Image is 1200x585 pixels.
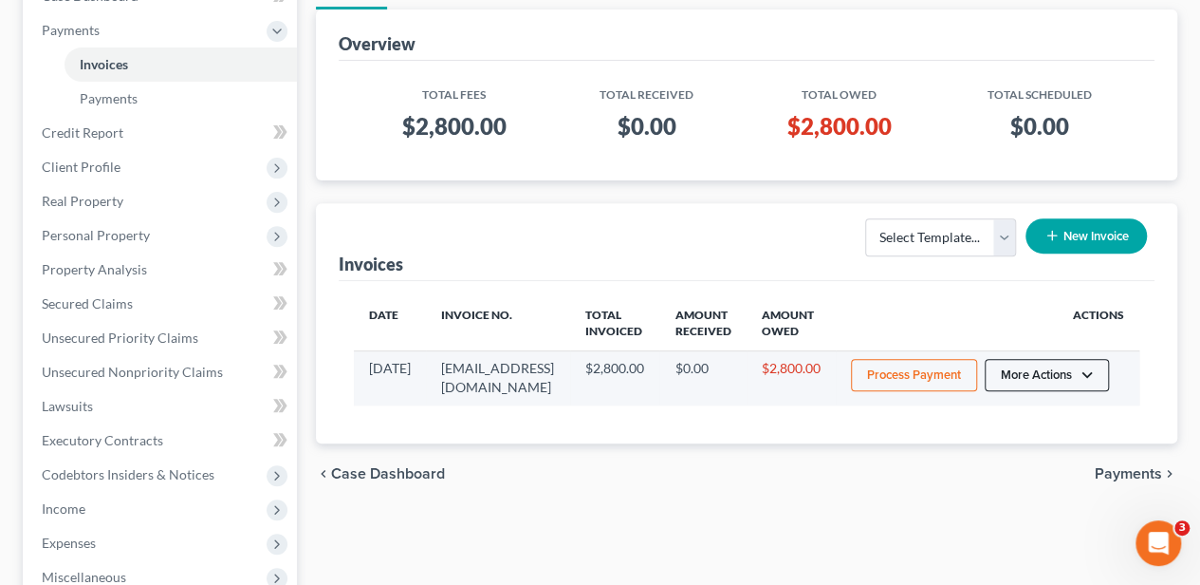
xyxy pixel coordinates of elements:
[836,296,1139,351] th: Actions
[42,227,150,243] span: Personal Property
[27,253,297,287] a: Property Analysis
[80,90,138,106] span: Payments
[339,32,415,55] div: Overview
[554,76,739,104] th: Total Received
[354,350,426,406] td: [DATE]
[42,193,123,209] span: Real Property
[316,466,445,481] button: chevron_left Case Dashboard
[1095,466,1177,481] button: Payments chevron_right
[42,535,96,551] span: Expenses
[1025,218,1147,254] button: New Invoice
[426,350,570,406] td: [EMAIL_ADDRESS][DOMAIN_NAME]
[659,350,746,406] td: $0.00
[659,296,746,351] th: Amount Received
[1095,466,1162,481] span: Payments
[747,350,836,406] td: $2,800.00
[1135,520,1181,566] iframe: Intercom live chat
[27,321,297,355] a: Unsecured Priority Claims
[42,295,133,311] span: Secured Claims
[939,76,1139,104] th: Total Scheduled
[747,296,836,351] th: Amount Owed
[42,432,163,448] span: Executory Contracts
[851,359,977,391] button: Process Payment
[27,116,297,150] a: Credit Report
[65,82,297,116] a: Payments
[570,296,659,351] th: Total Invoiced
[27,424,297,458] a: Executory Contracts
[339,253,403,275] div: Invoices
[354,76,554,104] th: Total Fees
[27,355,297,389] a: Unsecured Nonpriority Claims
[42,364,223,380] span: Unsecured Nonpriority Claims
[985,359,1109,391] button: More Actions
[331,466,445,481] span: Case Dashboard
[42,159,120,175] span: Client Profile
[42,466,214,482] span: Codebtors Insiders & Notices
[569,111,724,142] h3: $0.00
[426,296,570,351] th: Invoice No.
[316,466,331,481] i: chevron_left
[954,111,1124,142] h3: $0.00
[42,124,123,141] span: Credit Report
[570,350,659,406] td: $2,800.00
[80,56,128,72] span: Invoices
[369,111,539,142] h3: $2,800.00
[27,287,297,321] a: Secured Claims
[1174,520,1190,536] span: 3
[1162,466,1177,481] i: chevron_right
[42,261,147,277] span: Property Analysis
[42,500,85,517] span: Income
[42,330,198,346] span: Unsecured Priority Claims
[739,76,939,104] th: Total Owed
[42,398,93,414] span: Lawsuits
[754,111,924,142] h3: $2,800.00
[354,296,426,351] th: Date
[27,389,297,424] a: Lawsuits
[65,47,297,82] a: Invoices
[42,22,100,38] span: Payments
[42,569,126,585] span: Miscellaneous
